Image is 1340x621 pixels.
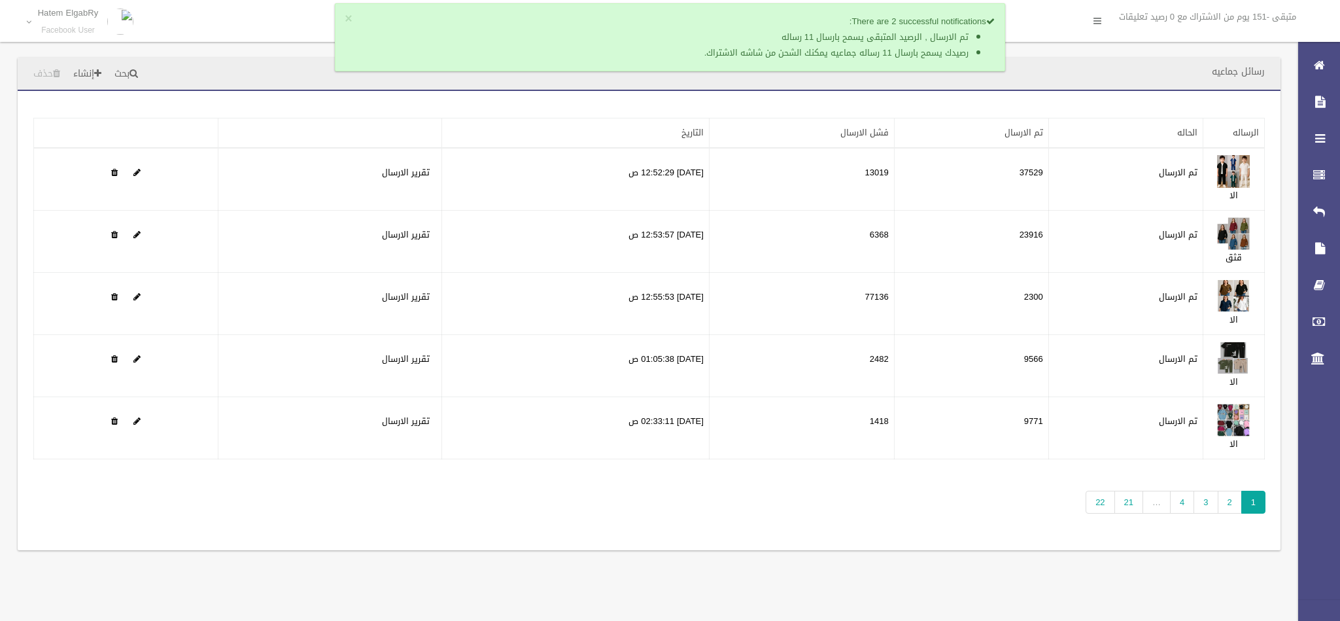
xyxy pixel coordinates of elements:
a: Edit [133,226,141,243]
a: Edit [133,164,141,181]
a: التاريخ [681,124,704,141]
a: إنشاء [68,62,107,86]
a: فشل الارسال [840,124,889,141]
small: Facebook User [38,26,99,35]
a: تقرير الارسال [382,413,430,429]
a: تقرير الارسال [382,226,430,243]
a: تقرير الارسال [382,289,430,305]
strong: There are 2 successful notifications: [850,13,995,29]
a: الا [1229,436,1238,452]
a: 4 [1170,491,1194,514]
td: 1418 [709,397,894,459]
a: الا [1229,374,1238,390]
a: تم الارسال [1005,124,1043,141]
a: Edit [1217,413,1250,429]
a: Edit [1217,289,1250,305]
th: الحاله [1048,118,1203,149]
span: 1 [1241,491,1265,514]
a: Edit [1217,226,1250,243]
label: تم الارسال [1159,165,1197,181]
a: 22 [1086,491,1114,514]
li: تم الارسال , الرصيد المتبقى يسمح بارسال 11 رساله [369,29,969,45]
label: تم الارسال [1159,351,1197,367]
td: [DATE] 12:53:57 ص [442,211,710,273]
a: الا [1229,311,1238,328]
a: Edit [1217,351,1250,367]
img: user-image.png [107,9,133,35]
a: 2 [1218,491,1242,514]
td: 23916 [894,211,1048,273]
a: 21 [1114,491,1143,514]
a: Edit [1217,164,1250,181]
td: 6368 [709,211,894,273]
header: رسائل جماعيه [1196,59,1280,84]
td: 9771 [894,397,1048,459]
a: قثق [1226,249,1242,266]
a: Edit [133,413,141,429]
a: Edit [133,289,141,305]
a: تقرير الارسال [382,351,430,367]
td: 13019 [709,148,894,211]
td: 77136 [709,273,894,335]
a: تقرير الارسال [382,164,430,181]
a: Edit [133,351,141,367]
img: 638910753509971848.jpg [1217,217,1250,250]
img: 638910759934703804.jpg [1217,342,1250,374]
label: تم الارسال [1159,414,1197,429]
li: رصيدك يسمح بارسال 11 رساله جماعيه يمكنك الشحن من شاشه الاشتراك. [369,45,969,61]
td: 37529 [894,148,1048,211]
a: الا [1229,187,1238,204]
td: 2300 [894,273,1048,335]
td: [DATE] 12:52:29 ص [442,148,710,211]
td: 2482 [709,335,894,397]
a: 3 [1194,491,1218,514]
label: تم الارسال [1159,289,1197,305]
span: … [1142,491,1171,514]
td: [DATE] 12:55:53 ص [442,273,710,335]
td: [DATE] 01:05:38 ص [442,335,710,397]
th: الرساله [1203,118,1264,149]
a: بحث [109,62,143,86]
img: 638910754294190600.jpg [1217,279,1250,312]
button: × [345,12,352,26]
td: [DATE] 02:33:11 ص [442,397,710,459]
img: 638910752364816942.jpg [1217,155,1250,188]
p: Hatem ElgabRy [38,8,99,18]
img: 638910812413601407.jpeg [1217,404,1250,436]
td: 9566 [894,335,1048,397]
label: تم الارسال [1159,227,1197,243]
